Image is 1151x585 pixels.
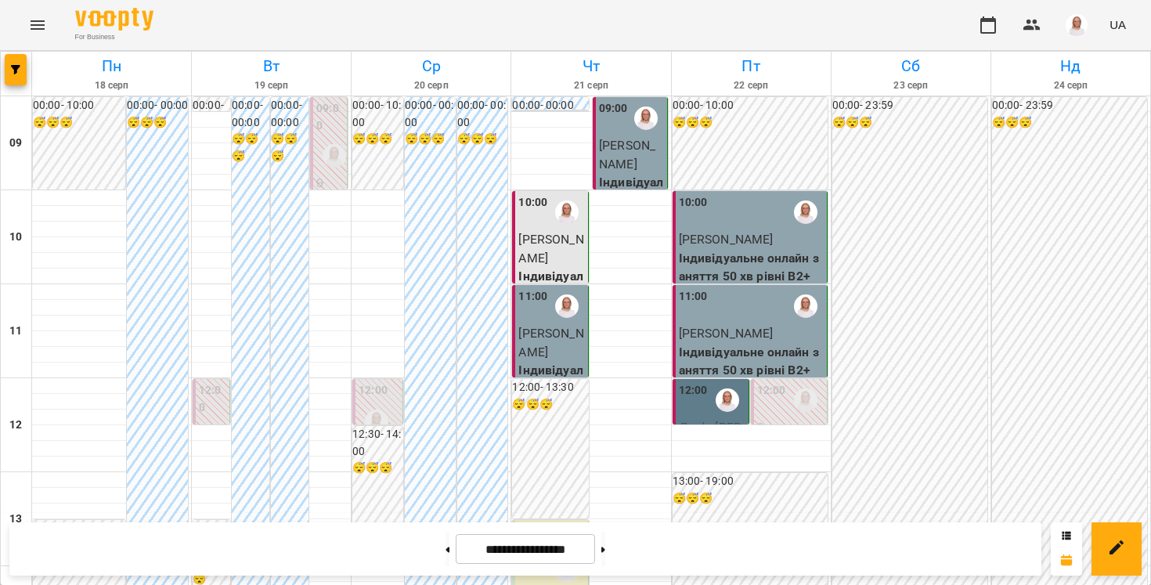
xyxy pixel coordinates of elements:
[673,114,828,132] h6: 😴😴😴
[679,232,774,247] span: [PERSON_NAME]
[354,78,508,93] h6: 20 серп
[75,8,153,31] img: Voopty Logo
[365,410,388,433] img: Анастасія
[512,379,589,396] h6: 12:00 - 13:30
[674,54,828,78] h6: Пт
[992,97,1147,114] h6: 00:00 - 23:59
[994,78,1148,93] h6: 24 серп
[405,97,456,131] h6: 00:00 - 00:00
[673,473,828,490] h6: 13:00 - 19:00
[193,97,230,131] h6: 00:00 - 09:00
[352,460,403,477] h6: 😴😴😴
[514,78,668,93] h6: 21 серп
[555,294,579,318] img: Анастасія
[679,326,774,341] span: [PERSON_NAME]
[33,97,125,114] h6: 00:00 - 10:00
[679,194,708,211] label: 10:00
[9,417,22,434] h6: 12
[1103,10,1132,39] button: UA
[9,135,22,152] h6: 09
[457,131,508,148] h6: 😴😴😴
[518,361,585,490] p: Індивідуальне онлайн заняття 50 хв рівні А1-В1- SENIOR TEACHER
[757,418,824,437] p: 0
[794,294,817,318] img: Анастасія
[757,382,786,399] label: 12:00
[832,114,987,132] h6: 😴😴😴
[9,511,22,528] h6: 13
[599,138,655,172] span: [PERSON_NAME]
[405,131,456,148] h6: 😴😴😴
[457,97,508,131] h6: 00:00 - 00:00
[194,78,348,93] h6: 19 серп
[634,107,658,130] img: Анастасія
[518,288,547,305] label: 11:00
[994,54,1148,78] h6: Нд
[992,114,1147,132] h6: 😴😴😴
[352,131,403,148] h6: 😴😴😴
[518,194,547,211] label: 10:00
[352,426,403,460] h6: 12:30 - 14:00
[518,232,583,265] span: [PERSON_NAME]
[834,78,988,93] h6: 23 серп
[518,267,585,359] p: Індивідуальне онлайн заняття 50 хв рівні А1-В1
[512,97,589,114] h6: 00:00 - 00:00
[316,174,344,193] p: 0
[673,97,828,114] h6: 00:00 - 10:00
[232,131,269,164] h6: 😴😴😴
[127,114,188,132] h6: 😴😴😴
[555,200,579,224] img: Анастасія
[834,54,988,78] h6: Сб
[794,388,817,412] img: Анастасія
[512,396,589,413] h6: 😴😴😴
[34,54,189,78] h6: Пн
[794,200,817,224] img: Анастасія
[716,388,739,412] img: Анастасія
[19,6,56,44] button: Menu
[34,78,189,93] h6: 18 серп
[232,97,269,131] h6: 00:00 - 00:00
[323,144,346,168] img: Анастасія
[514,54,668,78] h6: Чт
[679,249,824,286] p: Індивідуальне онлайн заняття 50 хв рівні В2+
[127,97,188,114] h6: 00:00 - 00:00
[674,78,828,93] h6: 22 серп
[679,343,824,380] p: Індивідуальне онлайн заняття 50 хв рівні В2+
[518,326,583,359] span: [PERSON_NAME]
[1066,14,1088,36] img: 7b3448e7bfbed3bd7cdba0ed84700e25.png
[359,382,388,399] label: 12:00
[512,111,589,128] h6: 00:00 - 09:00
[9,229,22,246] h6: 10
[599,173,664,265] p: Індивідуальне онлайн заняття 50 хв рівні А1-В1
[33,114,125,132] h6: 😴😴😴
[679,288,708,305] label: 11:00
[354,54,508,78] h6: Ср
[679,420,741,471] span: Дар'я [PERSON_NAME]
[599,100,628,117] label: 09:00
[271,131,308,164] h6: 😴😴😴
[352,97,403,131] h6: 00:00 - 10:00
[75,32,153,42] span: For Business
[271,97,308,131] h6: 00:00 - 00:00
[679,382,708,399] label: 12:00
[199,382,226,416] label: 12:00
[832,97,987,114] h6: 00:00 - 23:59
[1110,16,1126,33] span: UA
[194,54,348,78] h6: Вт
[9,323,22,340] h6: 11
[316,100,344,134] label: 09:00
[673,490,828,507] h6: 😴😴😴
